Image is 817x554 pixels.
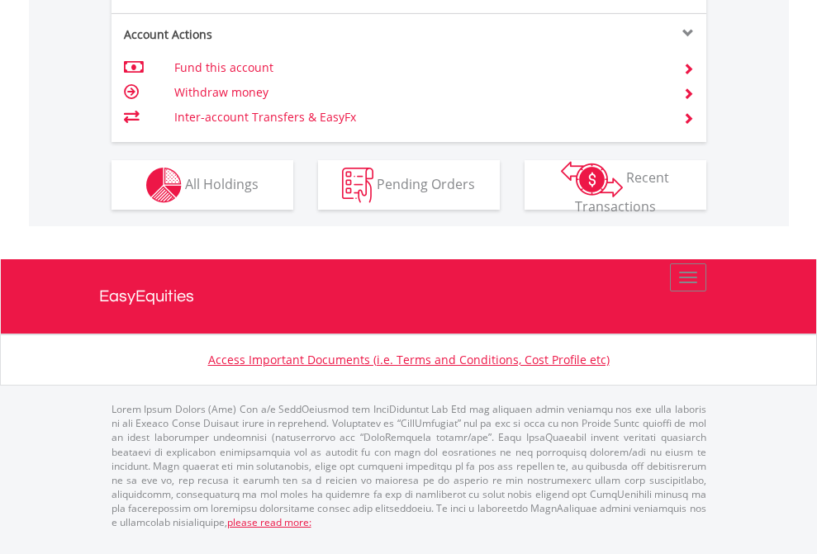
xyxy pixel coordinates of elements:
[99,259,719,334] a: EasyEquities
[318,160,500,210] button: Pending Orders
[185,174,259,192] span: All Holdings
[227,515,311,529] a: please read more:
[146,168,182,203] img: holdings-wht.png
[208,352,610,367] a: Access Important Documents (i.e. Terms and Conditions, Cost Profile etc)
[525,160,706,210] button: Recent Transactions
[561,161,623,197] img: transactions-zar-wht.png
[174,80,663,105] td: Withdraw money
[112,160,293,210] button: All Holdings
[342,168,373,203] img: pending_instructions-wht.png
[112,402,706,529] p: Lorem Ipsum Dolors (Ame) Con a/e SeddOeiusmod tem InciDiduntut Lab Etd mag aliquaen admin veniamq...
[112,26,409,43] div: Account Actions
[377,174,475,192] span: Pending Orders
[174,105,663,130] td: Inter-account Transfers & EasyFx
[174,55,663,80] td: Fund this account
